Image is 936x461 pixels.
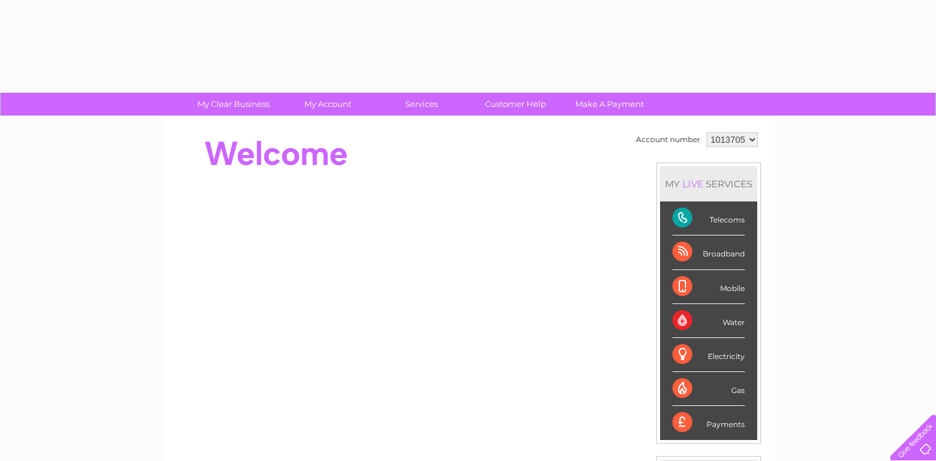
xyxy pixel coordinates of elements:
div: Telecoms [672,201,745,235]
div: LIVE [680,178,706,190]
a: My Clear Business [182,93,285,116]
a: Services [371,93,473,116]
div: Broadband [672,235,745,269]
div: Mobile [672,270,745,304]
div: Payments [672,406,745,439]
a: My Account [277,93,379,116]
a: Customer Help [465,93,567,116]
td: Account number [633,129,703,150]
div: Water [672,304,745,338]
div: Electricity [672,338,745,372]
div: MY SERVICES [660,166,757,201]
div: Gas [672,372,745,406]
a: Make A Payment [559,93,661,116]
